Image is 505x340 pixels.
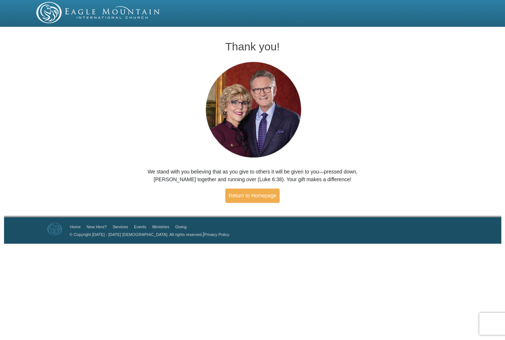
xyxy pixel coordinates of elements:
[204,232,229,237] a: Privacy Policy
[36,2,160,23] img: EMIC
[87,225,107,229] a: New Here?
[199,60,307,161] img: Pastors George and Terri Pearsons
[47,223,62,235] img: Eagle Mountain International Church
[130,40,375,53] h1: Thank you!
[70,232,203,237] a: © Copyright [DATE] - [DATE] [DEMOGRAPHIC_DATA]. All rights reserved.
[130,168,375,183] p: We stand with you believing that as you give to others it will be given to you—pressed down, [PER...
[67,230,229,238] p: |
[70,225,81,229] a: Home
[225,189,280,203] a: Return to Homepage
[152,225,169,229] a: Ministries
[134,225,146,229] a: Events
[175,225,186,229] a: Giving
[113,225,128,229] a: Services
